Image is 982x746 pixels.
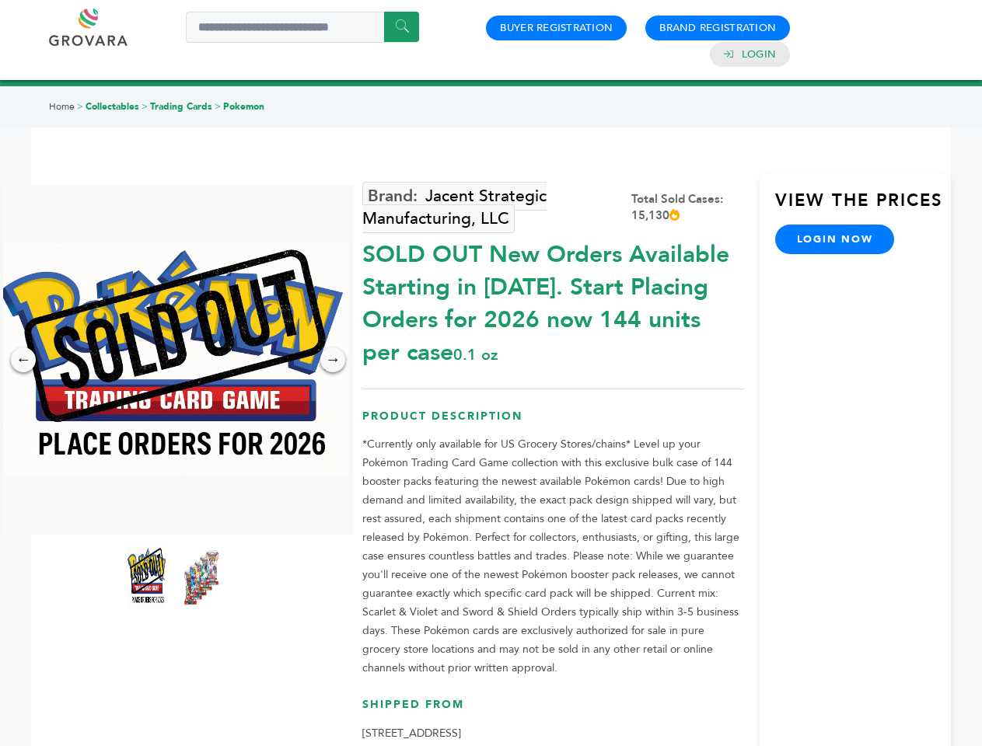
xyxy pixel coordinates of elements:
[320,347,345,372] div: →
[362,697,744,724] h3: Shipped From
[631,191,744,224] div: Total Sold Cases: 15,130
[775,189,951,225] h3: View the Prices
[362,182,547,233] a: Jacent Strategic Manufacturing, LLC
[86,100,139,113] a: Collectables
[49,100,75,113] a: Home
[215,100,221,113] span: >
[453,344,498,365] span: 0.1 oz
[11,347,36,372] div: ←
[223,100,264,113] a: Pokemon
[362,435,744,678] p: *Currently only available for US Grocery Stores/chains* Level up your Pokémon Trading Card Game c...
[362,409,744,436] h3: Product Description
[182,546,221,608] img: *SOLD OUT* New Orders Available Starting in 2026. Start Placing Orders for 2026 now! 144 units pe...
[142,100,148,113] span: >
[362,231,744,369] div: SOLD OUT New Orders Available Starting in [DATE]. Start Placing Orders for 2026 now 144 units per...
[500,21,613,35] a: Buyer Registration
[186,12,419,43] input: Search a product or brand...
[775,225,895,254] a: login now
[659,21,776,35] a: Brand Registration
[150,100,212,113] a: Trading Cards
[742,47,776,61] a: Login
[77,100,83,113] span: >
[128,546,166,608] img: *SOLD OUT* New Orders Available Starting in 2026. Start Placing Orders for 2026 now! 144 units pe...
